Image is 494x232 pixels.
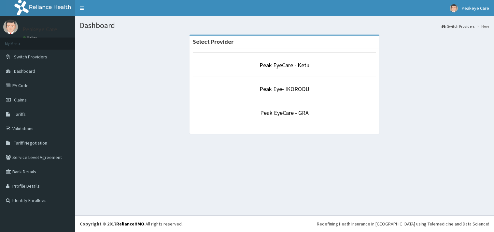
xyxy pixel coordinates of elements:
[475,23,489,29] li: Here
[75,215,494,232] footer: All rights reserved.
[462,5,489,11] span: Peakeye Care
[14,97,27,103] span: Claims
[260,85,309,93] a: Peak Eye- IKORODU
[80,21,489,30] h1: Dashboard
[14,54,47,60] span: Switch Providers
[193,38,233,45] strong: Select Provider
[14,111,26,117] span: Tariffs
[80,221,146,227] strong: Copyright © 2017 .
[260,61,309,69] a: Peak EyeCare - Ketu
[317,221,489,227] div: Redefining Heath Insurance in [GEOGRAPHIC_DATA] using Telemedicine and Data Science!
[23,26,57,32] p: Peakeye Care
[23,36,38,40] a: Online
[3,20,18,34] img: User Image
[14,68,35,74] span: Dashboard
[442,23,474,29] a: Switch Providers
[14,140,47,146] span: Tariff Negotiation
[450,4,458,12] img: User Image
[260,109,309,116] a: Peak EyeCare - GRA
[116,221,144,227] a: RelianceHMO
